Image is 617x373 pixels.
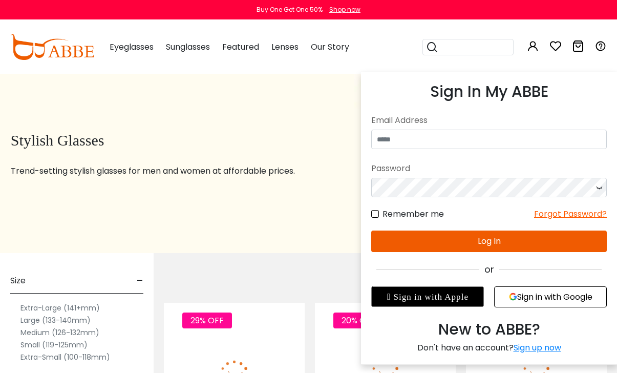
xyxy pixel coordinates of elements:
span: 20% OFF [333,313,384,328]
div: Email Address [371,111,607,130]
label: Remember me [371,208,444,220]
a: Shop now [324,5,360,14]
img: stylish glasses [354,74,614,253]
label: Extra-Small (100-118mm) [20,351,110,363]
h1: Stylish Glasses [11,131,329,150]
label: Extra-Large (141+mm) [20,302,100,314]
div: Buy One Get One 50% [257,5,323,14]
button: Sign in with Google [494,286,607,307]
span: Size [10,268,26,293]
div: or [371,262,607,276]
span: Lenses [271,41,299,53]
p: Trend-setting stylish glasses for men and women at affordable prices. [11,165,329,177]
h3: Sign In My ABBE [371,82,607,101]
span: Our Story [311,41,349,53]
div: Shop now [329,5,360,14]
div: Password [371,159,607,178]
div: Don't have an account? [371,341,607,354]
img: abbeglasses.com [10,34,94,60]
div: New to ABBE? [371,318,607,341]
label: Medium (126-132mm) [20,326,99,339]
span: Eyeglasses [110,41,154,53]
label: Small (119-125mm) [20,339,88,351]
span: Featured [222,41,259,53]
label: Large (133-140mm) [20,314,91,326]
span: 29% OFF [182,313,232,328]
a: Sign up now [514,342,561,354]
div: Sign in with Apple [371,286,484,307]
div: Forgot Password? [534,208,607,220]
button: Log In [371,231,607,252]
span: Sunglasses [166,41,210,53]
span: - [137,268,143,293]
